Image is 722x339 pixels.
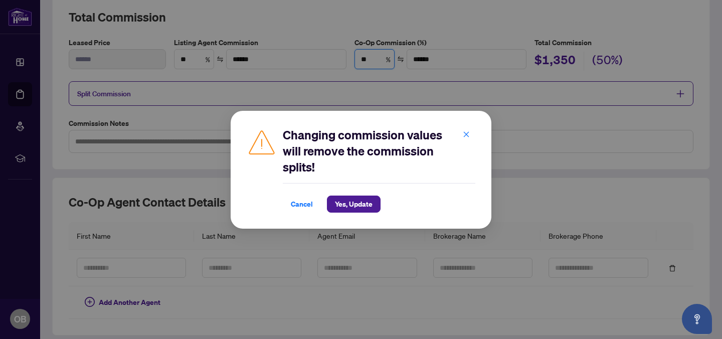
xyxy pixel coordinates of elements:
span: Cancel [291,196,313,212]
span: close [463,130,470,137]
button: Cancel [283,196,321,213]
span: Yes, Update [335,196,373,212]
button: Yes, Update [327,196,381,213]
img: Caution Icon [247,127,277,157]
button: Open asap [682,304,712,334]
h2: Changing commission values will remove the commission splits! [283,127,475,175]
